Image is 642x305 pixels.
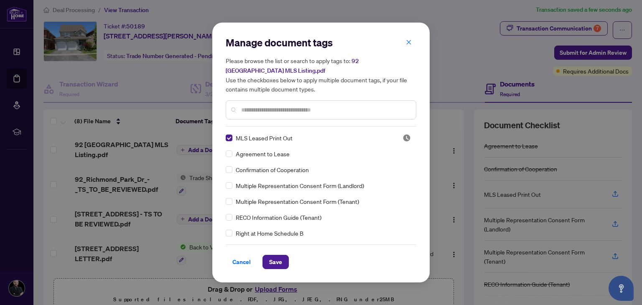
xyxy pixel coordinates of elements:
[236,133,293,142] span: MLS Leased Print Out
[236,149,290,158] span: Agreement to Lease
[236,165,309,174] span: Confirmation of Cooperation
[236,181,364,190] span: Multiple Representation Consent Form (Landlord)
[403,134,411,142] img: status
[226,56,416,94] h5: Please browse the list or search to apply tags to: Use the checkboxes below to apply multiple doc...
[226,36,416,49] h2: Manage document tags
[609,276,634,301] button: Open asap
[269,255,282,269] span: Save
[232,255,251,269] span: Cancel
[262,255,289,269] button: Save
[403,134,411,142] span: Pending Review
[406,39,412,45] span: close
[236,213,321,222] span: RECO Information Guide (Tenant)
[236,229,303,238] span: Right at Home Schedule B
[226,255,257,269] button: Cancel
[236,197,359,206] span: Multiple Representation Consent Form (Tenant)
